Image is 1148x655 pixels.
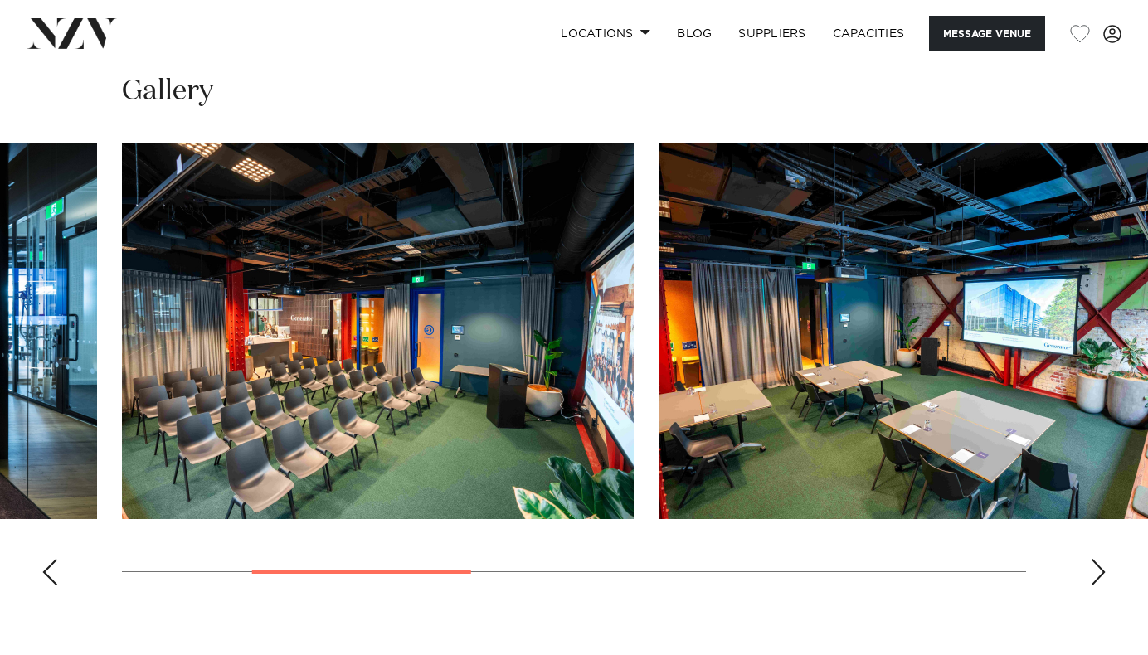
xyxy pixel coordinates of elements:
[820,16,918,51] a: Capacities
[929,16,1045,51] button: Message Venue
[725,16,819,51] a: SUPPLIERS
[122,73,213,110] h2: Gallery
[547,16,664,51] a: Locations
[664,16,725,51] a: BLOG
[122,143,634,519] swiper-slide: 2 / 7
[27,18,117,48] img: nzv-logo.png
